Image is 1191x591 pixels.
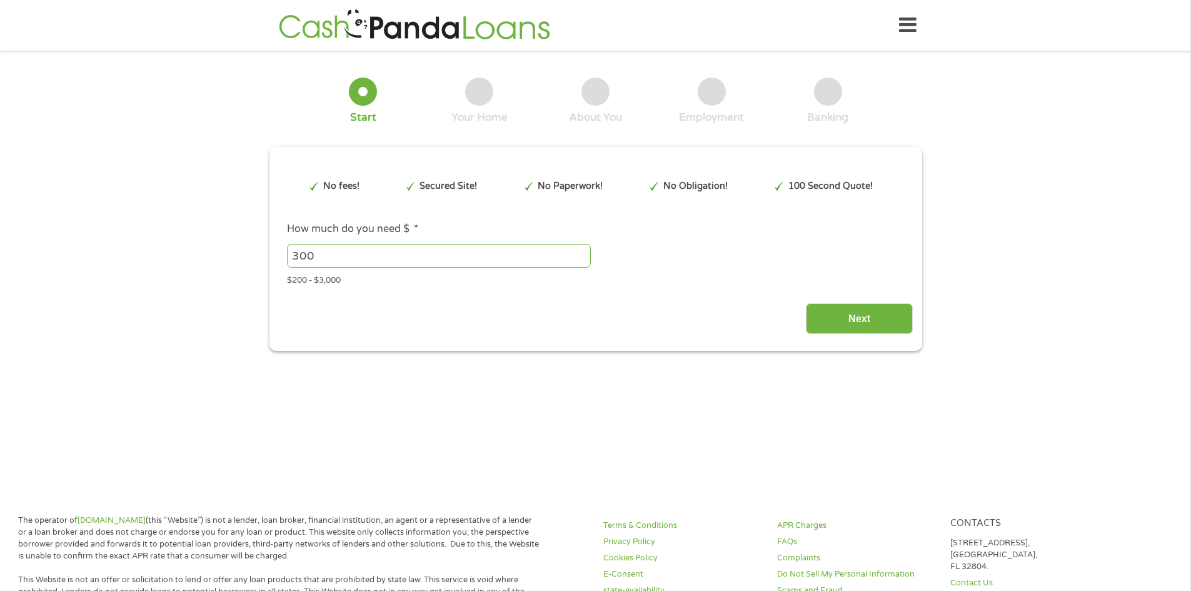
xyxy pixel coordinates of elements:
[603,552,762,564] a: Cookies Policy
[806,303,913,334] input: Next
[350,111,376,124] div: Start
[18,515,540,562] p: The operator of (this “Website”) is not a lender, loan broker, financial institution, an agent or...
[777,568,936,580] a: Do Not Sell My Personal Information
[663,179,728,193] p: No Obligation!
[603,520,762,532] a: Terms & Conditions
[603,536,762,548] a: Privacy Policy
[569,111,622,124] div: About You
[807,111,848,124] div: Banking
[78,515,146,525] a: [DOMAIN_NAME]
[788,179,873,193] p: 100 Second Quote!
[777,552,936,564] a: Complaints
[538,179,603,193] p: No Paperwork!
[679,111,744,124] div: Employment
[950,518,1109,530] h4: Contacts
[777,536,936,548] a: FAQs
[950,537,1109,573] p: [STREET_ADDRESS], [GEOGRAPHIC_DATA], FL 32804.
[323,179,359,193] p: No fees!
[420,179,477,193] p: Secured Site!
[287,270,903,287] div: $200 - $3,000
[287,223,418,236] label: How much do you need $
[777,520,936,532] a: APR Charges
[451,111,508,124] div: Your Home
[275,8,554,43] img: GetLoanNow Logo
[603,568,762,580] a: E-Consent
